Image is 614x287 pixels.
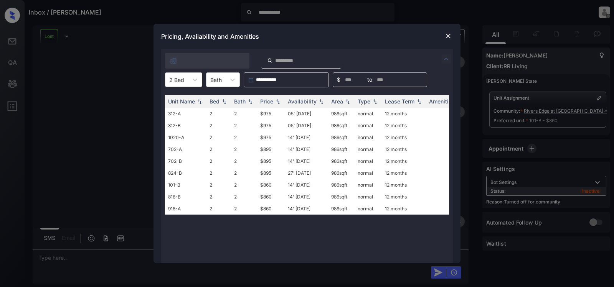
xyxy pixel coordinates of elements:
td: 2 [231,120,257,131]
td: 14' [DATE] [285,191,328,203]
td: 12 months [382,191,426,203]
td: 2 [206,143,231,155]
td: 824-B [165,167,206,179]
td: 2 [231,143,257,155]
td: 12 months [382,108,426,120]
td: normal [355,179,382,191]
td: 27' [DATE] [285,167,328,179]
td: 2 [206,108,231,120]
img: sorting [274,99,282,104]
td: normal [355,191,382,203]
div: Bed [210,98,220,105]
td: 2 [206,191,231,203]
td: 702-A [165,143,206,155]
div: Lease Term [385,98,414,105]
td: 2 [206,155,231,167]
td: $975 [257,108,285,120]
span: $ [337,75,340,84]
td: 12 months [382,143,426,155]
div: Amenities [429,98,455,105]
td: $895 [257,167,285,179]
td: 986 sqft [328,108,355,120]
td: normal [355,143,382,155]
img: sorting [415,99,423,104]
div: Price [260,98,273,105]
td: 986 sqft [328,120,355,131]
td: normal [355,120,382,131]
td: 05' [DATE] [285,120,328,131]
td: normal [355,108,382,120]
img: sorting [246,99,254,104]
td: 986 sqft [328,203,355,215]
div: Area [331,98,343,105]
img: sorting [196,99,203,104]
td: 2 [206,120,231,131]
td: 702-B [165,155,206,167]
img: sorting [371,99,379,104]
div: Bath [234,98,246,105]
td: 816-B [165,191,206,203]
img: sorting [317,99,325,104]
td: normal [355,155,382,167]
td: 12 months [382,131,426,143]
td: $895 [257,143,285,155]
td: 12 months [382,167,426,179]
td: 12 months [382,120,426,131]
td: 05' [DATE] [285,108,328,120]
td: 14' [DATE] [285,131,328,143]
td: $860 [257,191,285,203]
td: normal [355,203,382,215]
img: icon-zuma [442,54,451,64]
td: 986 sqft [328,191,355,203]
td: 2 [206,167,231,179]
img: icon-zuma [267,57,273,64]
td: 312-B [165,120,206,131]
td: 14' [DATE] [285,155,328,167]
td: 2 [231,131,257,143]
td: 986 sqft [328,143,355,155]
img: sorting [344,99,352,104]
td: 2 [206,131,231,143]
td: 312-A [165,108,206,120]
td: 986 sqft [328,155,355,167]
td: 2 [206,203,231,215]
td: 12 months [382,179,426,191]
td: 2 [231,179,257,191]
td: 2 [231,155,257,167]
td: 986 sqft [328,167,355,179]
td: $895 [257,155,285,167]
img: close [444,32,452,40]
div: Availability [288,98,317,105]
td: 986 sqft [328,179,355,191]
td: 1020-A [165,131,206,143]
div: Type [358,98,370,105]
td: 101-B [165,179,206,191]
span: to [367,75,372,84]
td: 14' [DATE] [285,143,328,155]
td: 2 [231,167,257,179]
td: normal [355,167,382,179]
img: icon-zuma [170,57,177,65]
td: $975 [257,120,285,131]
td: 918-A [165,203,206,215]
td: 14' [DATE] [285,179,328,191]
td: 986 sqft [328,131,355,143]
td: $975 [257,131,285,143]
td: 2 [231,191,257,203]
td: 2 [231,203,257,215]
td: 12 months [382,203,426,215]
td: $860 [257,203,285,215]
td: 14' [DATE] [285,203,328,215]
div: Pricing, Availability and Amenities [153,24,460,49]
td: 12 months [382,155,426,167]
td: normal [355,131,382,143]
div: Unit Name [168,98,195,105]
td: 2 [231,108,257,120]
img: sorting [220,99,228,104]
td: 2 [206,179,231,191]
td: $860 [257,179,285,191]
